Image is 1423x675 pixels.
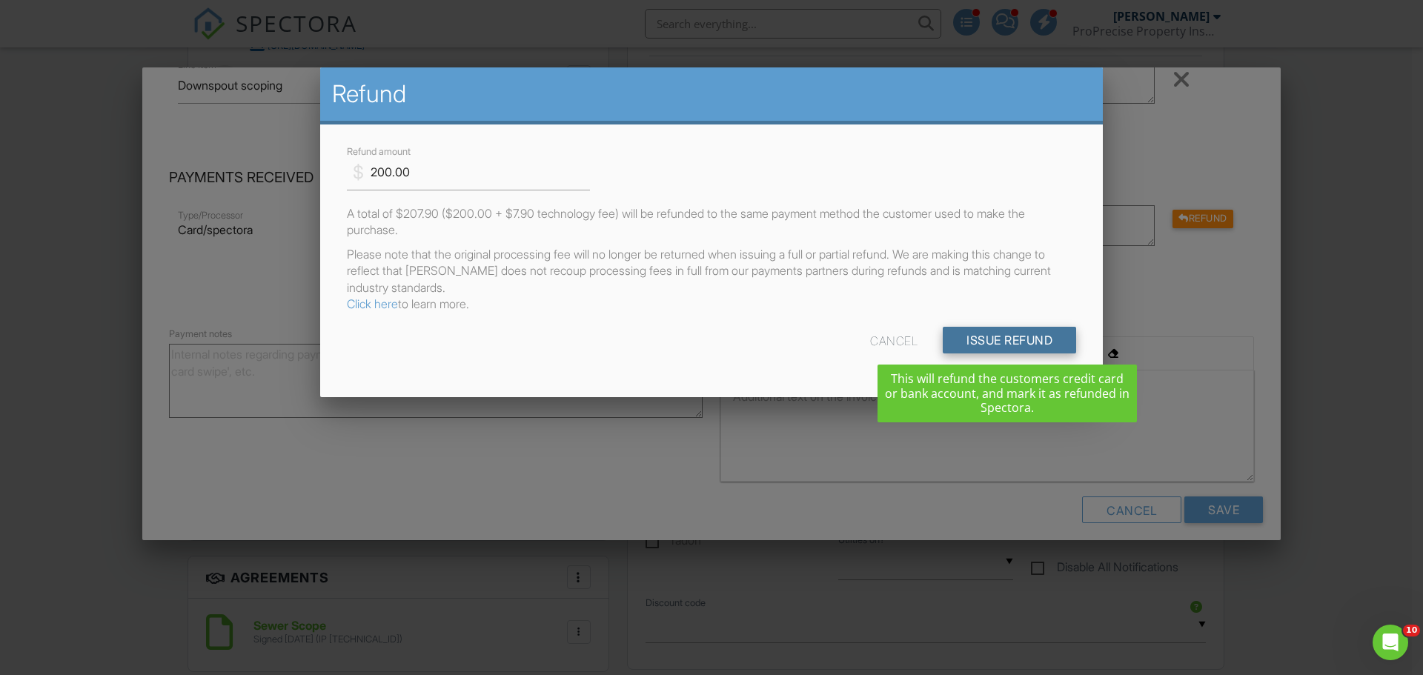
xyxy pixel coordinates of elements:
[347,145,411,159] label: Refund amount
[347,205,1076,239] p: A total of $207.90 ($200.00 + $7.90 technology fee) will be refunded to the same payment method t...
[943,327,1076,353] input: Issue Refund
[870,327,918,353] div: Cancel
[347,296,398,311] a: Click here
[353,160,364,185] div: $
[347,246,1076,313] p: Please note that the original processing fee will no longer be returned when issuing a full or pa...
[1403,625,1420,636] span: 10
[1373,625,1408,660] iframe: Intercom live chat
[332,79,1091,109] h2: Refund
